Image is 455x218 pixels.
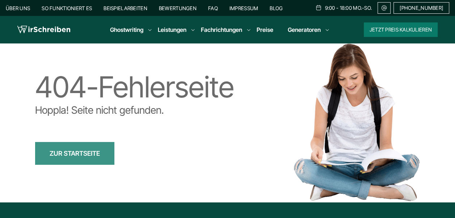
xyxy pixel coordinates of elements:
[201,25,242,34] a: Fachrichtungen
[35,106,234,114] p: Hoppla! Seite nicht gefunden.
[17,24,70,35] img: logo wirschreiben
[270,5,283,11] a: Blog
[159,5,197,11] a: Bewertungen
[42,5,92,11] a: So funktioniert es
[393,2,449,14] a: [PHONE_NUMBER]
[288,25,321,34] a: Generatoren
[381,5,387,11] img: Email
[325,5,372,11] span: 9:00 - 18:00 Mo.-So.
[35,142,114,165] a: ZUR STARTSEITE
[400,5,443,11] span: [PHONE_NUMBER]
[315,5,322,11] img: Schedule
[257,26,273,33] a: Preise
[158,25,186,34] a: Leistungen
[35,68,234,106] div: 404-Fehlerseite
[364,22,438,37] button: Jetzt Preis kalkulieren
[110,25,143,34] a: Ghostwriting
[6,5,30,11] a: Über uns
[104,5,147,11] a: Beispielarbeiten
[208,5,218,11] a: FAQ
[229,5,258,11] a: Impressum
